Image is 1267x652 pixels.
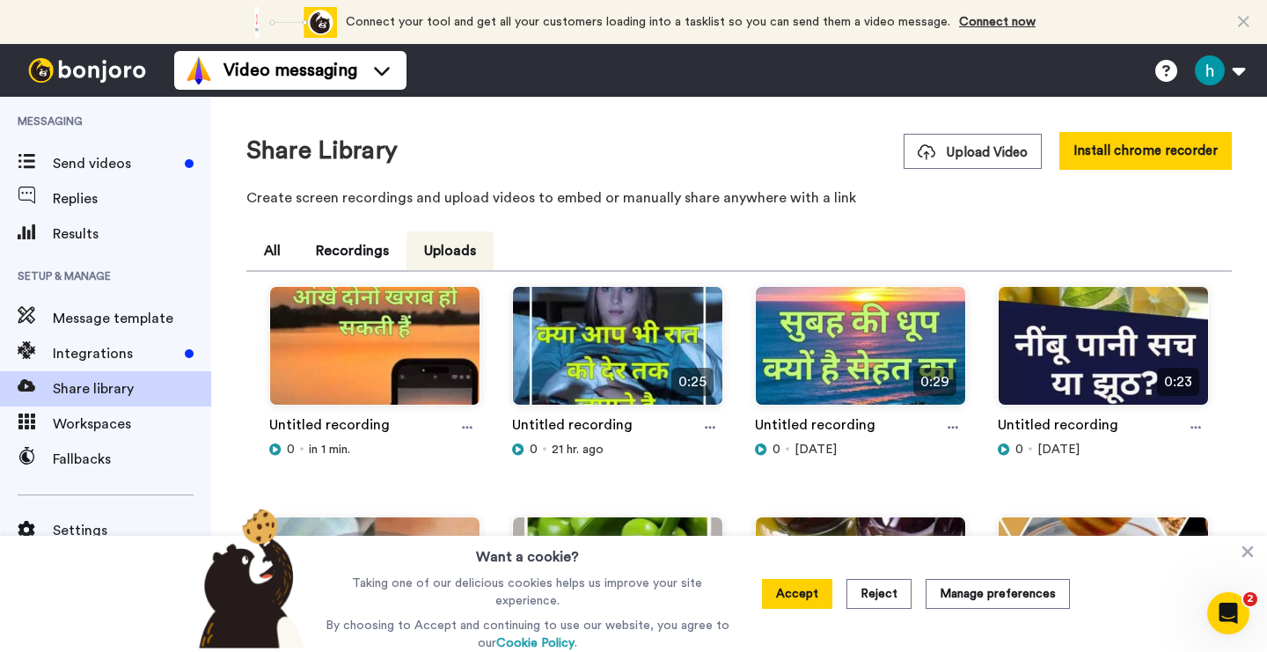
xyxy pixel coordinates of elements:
button: Manage preferences [926,579,1070,609]
a: Untitled recording [998,414,1118,441]
img: 12f476f4-96e4-47a9-bcf6-058f81f4a6e4_thumbnail_source_1757390661.jpg [270,517,480,650]
div: [DATE] [755,441,966,458]
h3: Want a cookie? [476,536,579,568]
span: 0:29 [913,368,956,396]
a: Untitled recording [755,414,875,441]
img: bj-logo-header-white.svg [21,58,153,83]
iframe: Intercom live chat [1207,592,1249,634]
img: 87256288-0503-4525-b5c7-206adeec8099_thumbnail_source_1757303950.jpg [513,517,722,650]
span: 0:25 [671,368,714,396]
img: e5b4a041-80f3-4787-ae4a-f071917f573e_thumbnail_source_1757044526.jpg [999,517,1208,650]
span: Integrations [53,343,178,364]
a: Untitled recording [269,414,390,441]
div: in 1 min. [269,441,480,458]
div: 21 hr. ago [512,441,723,458]
button: Uploads [406,231,494,270]
span: Connect your tool and get all your customers loading into a tasklist so you can send them a video... [346,16,950,28]
span: Replies [53,188,211,209]
img: 19471126-61ec-42b3-8357-7aae85f90ba0_thumbnail_source_1757476055.jpg [999,287,1208,420]
img: 67085eae-81e3-4546-a831-a9bcffeed7c0_thumbnail_source_1757563115.jpg [756,287,965,420]
span: Send videos [53,153,178,174]
span: Workspaces [53,414,211,435]
span: 0 [773,441,780,458]
span: 0:23 [1157,368,1199,396]
button: Recordings [298,231,406,270]
button: Accept [762,579,832,609]
a: Untitled recording [512,414,633,441]
button: Install chrome recorder [1059,132,1232,170]
img: 6e07e68b-ce64-4d15-bd42-4fc0fc4ffa4a_thumbnail_source_1757657579.jpg [513,287,722,420]
span: 2 [1243,592,1257,606]
button: Upload Video [904,134,1042,169]
p: Create screen recordings and upload videos to embed or manually share anywhere with a link [246,187,1232,209]
div: animation [240,7,337,38]
button: All [246,231,298,270]
span: 0 [1015,441,1023,458]
p: By choosing to Accept and continuing to use our website, you agree to our . [321,617,734,652]
h1: Share Library [246,137,398,165]
img: vm-color.svg [185,56,213,84]
span: 0 [287,441,295,458]
span: Settings [53,520,211,541]
span: Message template [53,308,211,329]
span: Fallbacks [53,449,211,470]
a: Cookie Policy [496,637,575,649]
img: 953e847a-abf6-4134-9587-1bd5e73e6410_thumbnail_source_1757130573.jpg [756,517,965,650]
p: Taking one of our delicious cookies helps us improve your site experience. [321,575,734,610]
button: Reject [846,579,912,609]
span: Results [53,223,211,245]
span: Upload Video [918,143,1028,162]
img: bear-with-cookie.png [183,508,313,648]
a: Connect now [959,16,1036,28]
span: Share library [53,378,211,399]
div: [DATE] [998,441,1209,458]
img: 5c998328-41ee-472e-859c-e9eb55867133_thumbnail_source_1757735615.jpg [270,287,480,420]
span: 0 [530,441,538,458]
span: Video messaging [223,58,357,83]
